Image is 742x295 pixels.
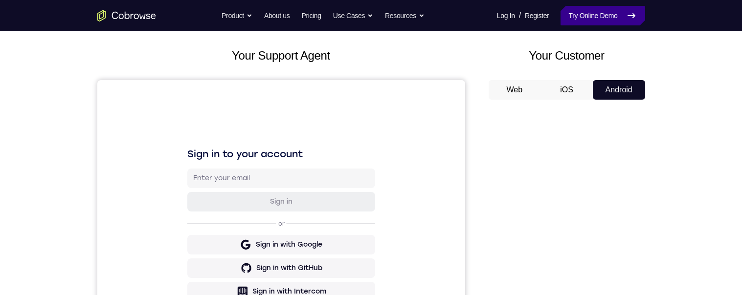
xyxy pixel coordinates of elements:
p: or [179,140,189,147]
a: Log In [497,6,515,25]
button: Resources [385,6,425,25]
a: Register [525,6,549,25]
button: Use Cases [333,6,373,25]
button: iOS [540,80,593,100]
a: Go to the home page [97,10,156,21]
button: Sign in with GitHub [90,178,278,198]
button: Sign in with Intercom [90,202,278,221]
button: Sign in with Google [90,155,278,174]
button: Product [222,6,252,25]
button: Web [489,80,541,100]
button: Android [593,80,645,100]
a: Try Online Demo [561,6,645,25]
a: Pricing [301,6,321,25]
a: Create a new account [165,253,235,260]
button: Sign in with Zendesk [90,225,278,245]
a: About us [264,6,290,25]
div: Sign in with Intercom [155,207,229,216]
div: Sign in with Google [158,160,225,169]
div: Sign in with GitHub [159,183,225,193]
h2: Your Support Agent [97,47,465,64]
h2: Your Customer [489,47,645,64]
span: / [519,10,521,21]
p: Don't have an account? [90,253,278,260]
div: Sign in with Zendesk [156,230,228,240]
